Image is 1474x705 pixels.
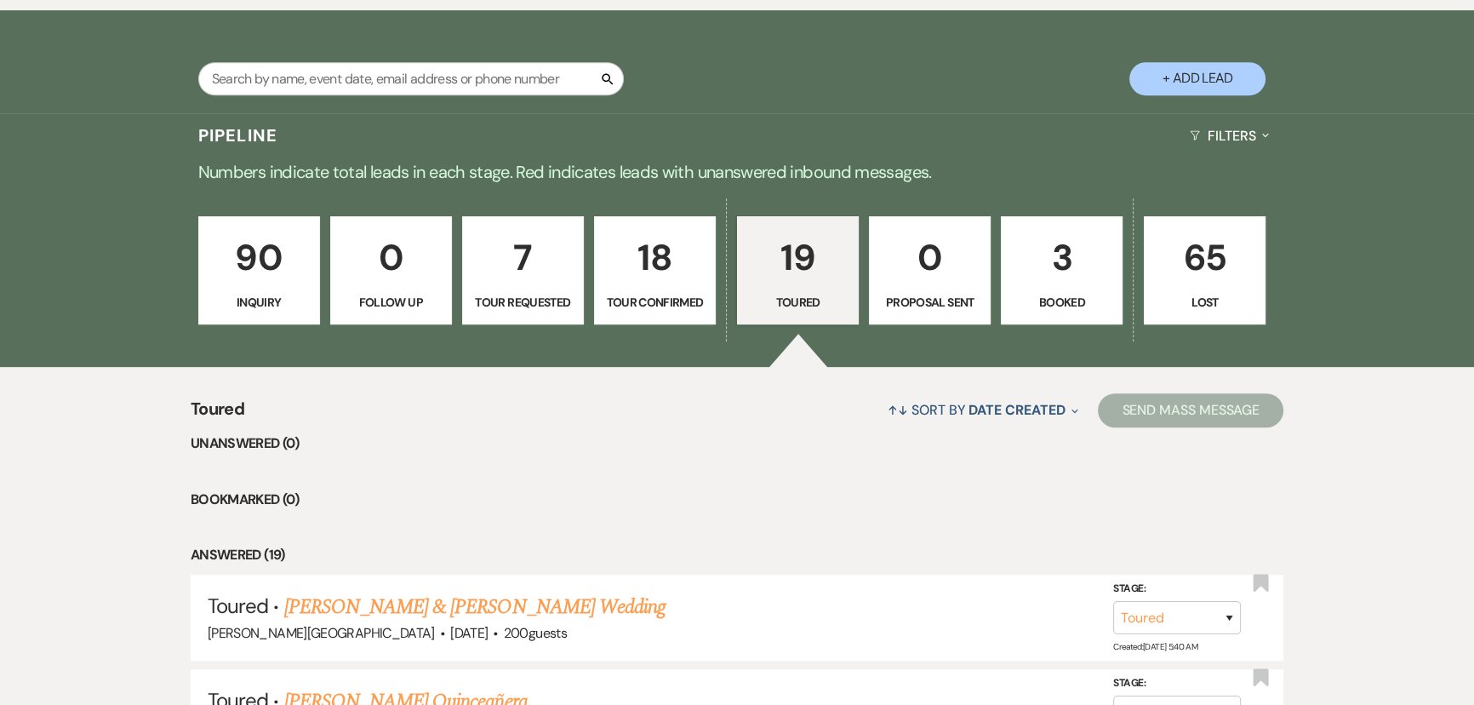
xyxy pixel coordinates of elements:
button: Sort By Date Created [881,387,1085,433]
a: 7Tour Requested [462,216,584,325]
p: Tour Requested [473,293,573,312]
p: 0 [341,229,441,286]
span: Date Created [968,401,1065,419]
p: Proposal Sent [880,293,980,312]
label: Stage: [1113,674,1241,693]
li: Answered (19) [191,544,1283,566]
a: 3Booked [1001,216,1123,325]
p: 19 [748,229,848,286]
input: Search by name, event date, email address or phone number [198,62,624,95]
p: 3 [1012,229,1111,286]
span: Toured [191,396,244,433]
p: 65 [1155,229,1254,286]
a: [PERSON_NAME] & [PERSON_NAME] Wedding [284,592,666,622]
li: Bookmarked (0) [191,489,1283,511]
label: Stage: [1113,579,1241,598]
a: 0Proposal Sent [869,216,991,325]
p: Lost [1155,293,1254,312]
li: Unanswered (0) [191,433,1283,455]
p: 0 [880,229,980,286]
a: 0Follow Up [330,216,452,325]
span: Created: [DATE] 5:40 AM [1113,641,1197,652]
p: Tour Confirmed [605,293,705,312]
a: 65Lost [1144,216,1265,325]
p: Booked [1012,293,1111,312]
p: Toured [748,293,848,312]
a: 18Tour Confirmed [594,216,716,325]
span: 200 guests [504,624,567,642]
span: ↑↓ [888,401,908,419]
a: 90Inquiry [198,216,320,325]
h3: Pipeline [198,123,278,147]
p: Numbers indicate total leads in each stage. Red indicates leads with unanswered inbound messages. [124,158,1350,186]
span: [DATE] [450,624,488,642]
p: Inquiry [209,293,309,312]
a: 19Toured [737,216,859,325]
span: Toured [208,593,268,619]
p: 90 [209,229,309,286]
span: [PERSON_NAME][GEOGRAPHIC_DATA] [208,624,435,642]
p: Follow Up [341,293,441,312]
p: 18 [605,229,705,286]
p: 7 [473,229,573,286]
button: + Add Lead [1129,62,1265,95]
button: Filters [1183,113,1276,158]
button: Send Mass Message [1098,393,1283,427]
